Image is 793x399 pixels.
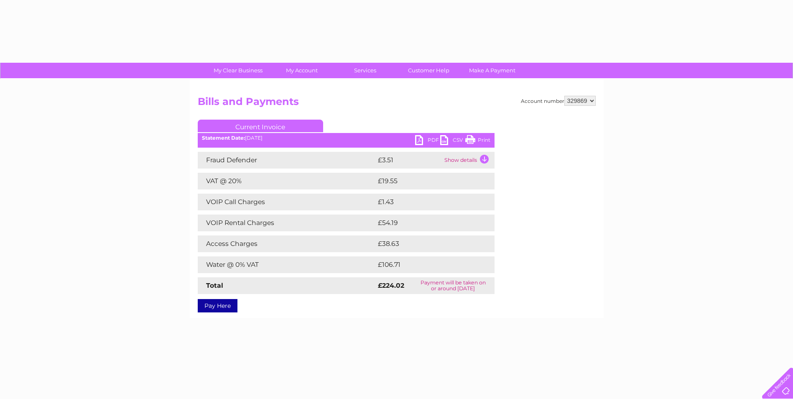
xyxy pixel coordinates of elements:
a: CSV [440,135,465,147]
td: £106.71 [376,256,479,273]
td: VOIP Rental Charges [198,215,376,231]
td: VAT @ 20% [198,173,376,189]
td: Fraud Defender [198,152,376,169]
td: Payment will be taken on or around [DATE] [412,277,494,294]
a: My Account [267,63,336,78]
td: Water @ 0% VAT [198,256,376,273]
a: PDF [415,135,440,147]
strong: £224.02 [378,281,404,289]
a: Services [331,63,400,78]
a: Make A Payment [458,63,527,78]
strong: Total [206,281,223,289]
td: £54.19 [376,215,477,231]
td: £38.63 [376,235,478,252]
td: £1.43 [376,194,474,210]
td: £19.55 [376,173,477,189]
a: Customer Help [394,63,463,78]
a: Print [465,135,490,147]
h2: Bills and Payments [198,96,596,112]
td: VOIP Call Charges [198,194,376,210]
td: Show details [442,152,495,169]
a: Pay Here [198,299,237,312]
a: Current Invoice [198,120,323,132]
a: My Clear Business [204,63,273,78]
div: [DATE] [198,135,495,141]
td: Access Charges [198,235,376,252]
b: Statement Date: [202,135,245,141]
div: Account number [521,96,596,106]
td: £3.51 [376,152,442,169]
